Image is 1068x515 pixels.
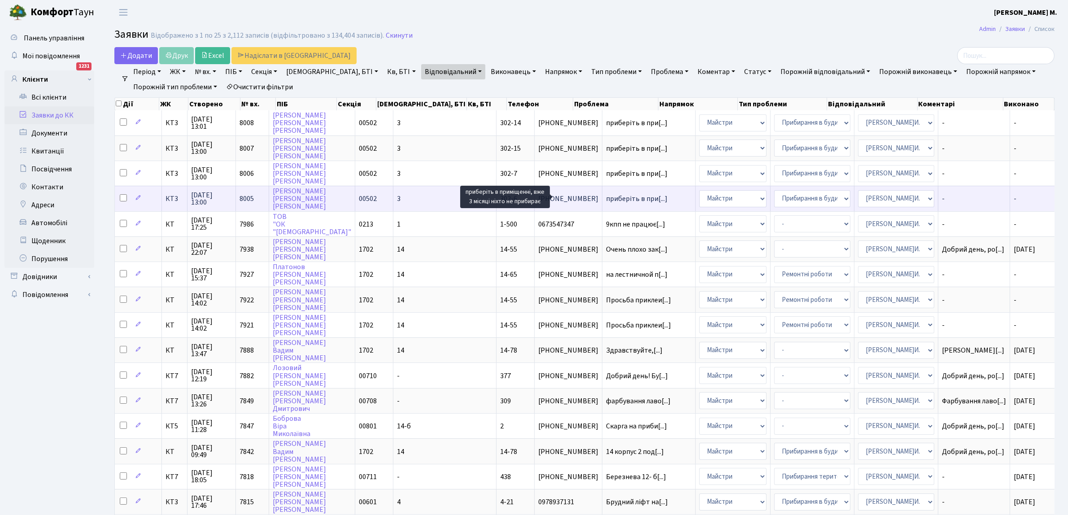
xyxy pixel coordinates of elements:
a: Порушення [4,250,94,268]
span: [PHONE_NUMBER] [538,372,598,380]
a: Excel [195,47,230,64]
span: 4-21 [500,497,514,507]
span: 1702 [359,320,373,330]
span: [DATE] 13:47 [191,343,232,358]
th: Проблема [573,98,659,110]
span: [PHONE_NUMBER] [538,170,598,177]
span: - [397,396,400,406]
span: - [942,322,1006,329]
span: [DATE] 14:02 [191,292,232,307]
span: - [1014,270,1016,279]
span: 0673547347 [538,221,598,228]
span: КТ [166,448,183,455]
span: Просьба приклеи[...] [606,295,671,305]
span: [PHONE_NUMBER] [538,397,598,405]
span: - [942,170,1006,177]
a: [PERSON_NAME][PERSON_NAME][PERSON_NAME] [273,489,326,515]
span: 1-500 [500,219,517,229]
a: Повідомлення [4,286,94,304]
span: КТ3 [166,498,183,506]
th: Напрямок [658,98,737,110]
span: на лестничной п[...] [606,270,667,279]
a: Секція [248,64,281,79]
span: Скарга на приби[...] [606,421,667,431]
span: 14 [397,270,404,279]
a: Відповідальний [421,64,485,79]
span: КТ [166,271,183,278]
a: БоброваВіраМиколаївна [273,414,310,439]
a: Панель управління [4,29,94,47]
span: 00502 [359,194,377,204]
a: Посвідчення [4,160,94,178]
span: 1702 [359,244,373,254]
span: [DATE] [1014,447,1035,457]
span: 7815 [240,497,254,507]
a: [PERSON_NAME] М. [994,7,1057,18]
span: - [1014,295,1016,305]
span: 438 [500,472,511,482]
span: КТ7 [166,473,183,480]
span: 14 [397,447,404,457]
span: Додати [120,51,152,61]
a: Порожній відповідальний [777,64,874,79]
span: [DATE] 17:46 [191,495,232,509]
a: ЖК [166,64,189,79]
span: 8005 [240,194,254,204]
span: 7849 [240,396,254,406]
span: 3 [397,118,401,128]
span: [DATE] 13:00 [191,166,232,181]
span: 377 [500,371,511,381]
span: [PHONE_NUMBER] [538,119,598,127]
span: 14-55 [500,244,517,254]
span: 7842 [240,447,254,457]
span: 0213 [359,219,373,229]
span: 302-7 [500,169,517,179]
span: 7882 [240,371,254,381]
span: 0978937131 [538,498,598,506]
div: Відображено з 1 по 25 з 2,112 записів (відфільтровано з 134,404 записів). [151,31,384,40]
span: [DATE] [1014,371,1035,381]
span: [DATE] [1014,472,1035,482]
span: - [942,473,1006,480]
span: 1702 [359,270,373,279]
span: [DATE] 09:49 [191,444,232,458]
span: 1702 [359,345,373,355]
span: 4 [397,497,401,507]
span: приберіть в при[...] [606,118,667,128]
input: Пошук... [957,47,1055,64]
span: 14-78 [500,345,517,355]
span: КТ [166,347,183,354]
a: [PERSON_NAME][PERSON_NAME][PERSON_NAME] [273,186,326,211]
span: 14-б [397,421,411,431]
a: № вх. [191,64,220,79]
a: ПІБ [222,64,246,79]
a: [PERSON_NAME][PERSON_NAME][PERSON_NAME] [273,237,326,262]
a: [PERSON_NAME]Вадим[PERSON_NAME] [273,439,326,464]
span: 302-15 [500,144,521,153]
a: Заявки [1005,24,1025,34]
span: 309 [500,396,511,406]
th: Дії [115,98,159,110]
span: Панель управління [24,33,84,43]
span: КТ7 [166,397,183,405]
span: [DATE] 13:01 [191,116,232,130]
a: Тип проблеми [588,64,645,79]
a: [PERSON_NAME][PERSON_NAME][PERSON_NAME] [273,288,326,313]
span: [PHONE_NUMBER] [538,322,598,329]
a: Клієнти [4,70,94,88]
span: - [1014,118,1016,128]
span: КТ5 [166,423,183,430]
a: Скинути [386,31,413,40]
a: Довідники [4,268,94,286]
span: 14-55 [500,320,517,330]
th: Коментарі [918,98,1003,110]
span: - [942,221,1006,228]
span: 00502 [359,169,377,179]
span: - [397,472,400,482]
a: [PERSON_NAME][PERSON_NAME][PERSON_NAME] [273,313,326,338]
span: - [1014,144,1016,153]
span: приберіть в при[...] [606,144,667,153]
a: Admin [979,24,996,34]
nav: breadcrumb [966,20,1068,39]
span: Брудний ліфт на[...] [606,497,668,507]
